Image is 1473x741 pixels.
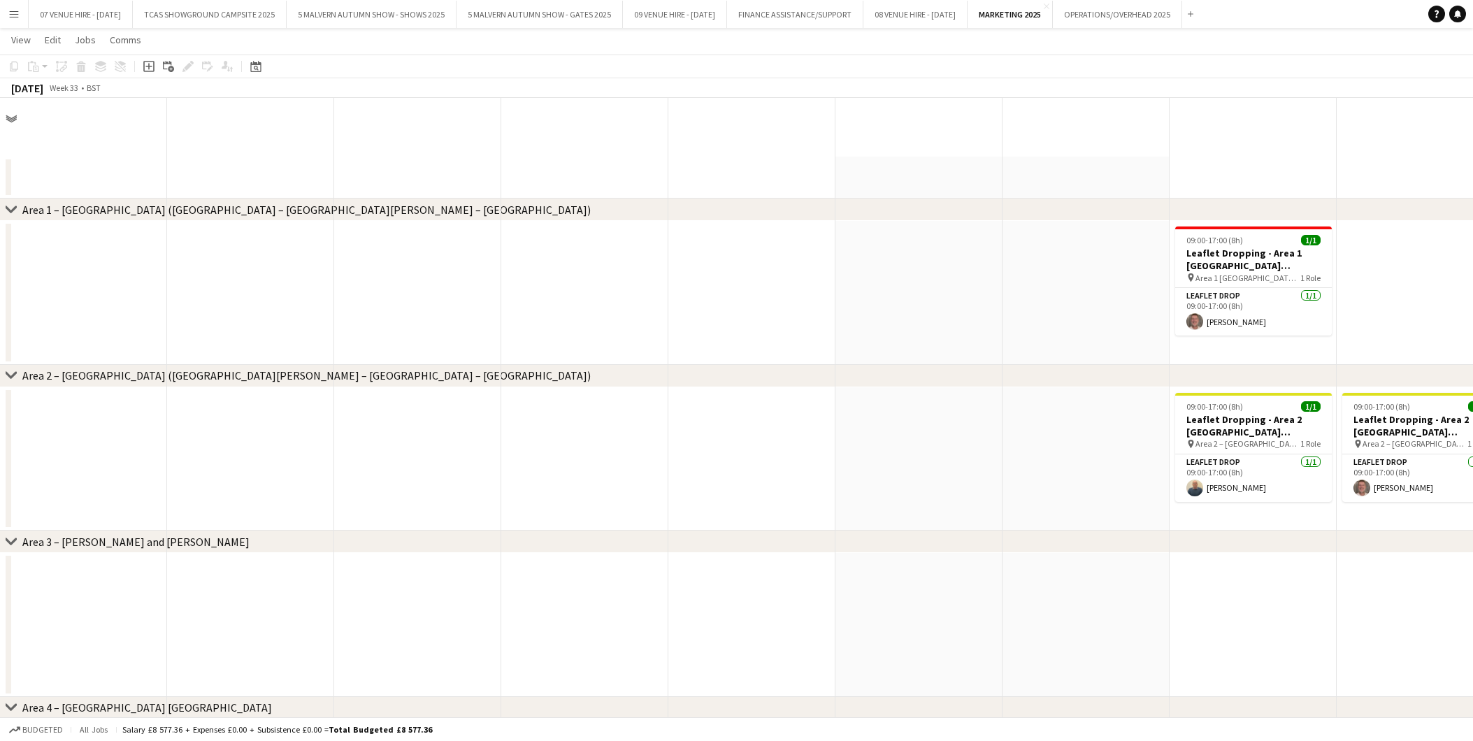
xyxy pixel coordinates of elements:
div: Area 3 – [PERSON_NAME] and [PERSON_NAME] [22,535,250,549]
span: 1 Role [1300,438,1321,449]
button: 09 VENUE HIRE - [DATE] [623,1,727,28]
div: Area 2 – [GEOGRAPHIC_DATA] ([GEOGRAPHIC_DATA][PERSON_NAME] – [GEOGRAPHIC_DATA] – [GEOGRAPHIC_DATA]) [22,368,591,382]
button: FINANCE ASSISTANCE/SUPPORT [727,1,863,28]
button: 5 MALVERN AUTUMN SHOW - GATES 2025 [457,1,623,28]
span: Jobs [75,34,96,46]
button: Budgeted [7,722,65,738]
app-job-card: 09:00-17:00 (8h)1/1Leaflet Dropping - Area 2 [GEOGRAPHIC_DATA] ([GEOGRAPHIC_DATA][PERSON_NAME] – ... [1175,393,1332,502]
span: 09:00-17:00 (8h) [1186,235,1243,245]
button: OPERATIONS/OVERHEAD 2025 [1053,1,1182,28]
a: Jobs [69,31,101,49]
div: Salary £8 577.36 + Expenses £0.00 + Subsistence £0.00 = [122,724,432,735]
a: Edit [39,31,66,49]
div: Area 4 – [GEOGRAPHIC_DATA] [GEOGRAPHIC_DATA] [22,700,272,714]
a: View [6,31,36,49]
span: Total Budgeted £8 577.36 [329,724,432,735]
button: 07 VENUE HIRE - [DATE] [29,1,133,28]
h3: Leaflet Dropping - Area 2 [GEOGRAPHIC_DATA] ([GEOGRAPHIC_DATA][PERSON_NAME] – [GEOGRAPHIC_DATA] –... [1175,413,1332,438]
span: Area 1 [GEOGRAPHIC_DATA] ([GEOGRAPHIC_DATA] – [GEOGRAPHIC_DATA][PERSON_NAME] – [GEOGRAPHIC_DATA]) [1195,273,1300,283]
span: Budgeted [22,725,63,735]
span: Area 2 – [GEOGRAPHIC_DATA] ([GEOGRAPHIC_DATA][PERSON_NAME] – [GEOGRAPHIC_DATA] – [GEOGRAPHIC_DATA]) [1195,438,1300,449]
h3: Leaflet Dropping - Area 1 [GEOGRAPHIC_DATA] ([GEOGRAPHIC_DATA] – [GEOGRAPHIC_DATA][PERSON_NAME] –... [1175,247,1332,272]
span: Comms [110,34,141,46]
span: 1/1 [1301,235,1321,245]
div: [DATE] [11,81,43,95]
button: 08 VENUE HIRE - [DATE] [863,1,968,28]
span: 09:00-17:00 (8h) [1353,401,1410,412]
div: BST [87,82,101,93]
app-job-card: 09:00-17:00 (8h)1/1Leaflet Dropping - Area 1 [GEOGRAPHIC_DATA] ([GEOGRAPHIC_DATA] – [GEOGRAPHIC_D... [1175,226,1332,336]
app-card-role: Leaflet Drop1/109:00-17:00 (8h)[PERSON_NAME] [1175,288,1332,336]
app-card-role: Leaflet Drop1/109:00-17:00 (8h)[PERSON_NAME] [1175,454,1332,502]
span: 09:00-17:00 (8h) [1186,401,1243,412]
span: 1/1 [1301,401,1321,412]
button: MARKETING 2025 [968,1,1053,28]
span: 1 Role [1300,273,1321,283]
button: 5 MALVERN AUTUMN SHOW - SHOWS 2025 [287,1,457,28]
span: Week 33 [46,82,81,93]
span: Area 2 – [GEOGRAPHIC_DATA] ([GEOGRAPHIC_DATA][PERSON_NAME] – [GEOGRAPHIC_DATA] – [GEOGRAPHIC_DATA]) [1363,438,1467,449]
button: TCAS SHOWGROUND CAMPSITE 2025 [133,1,287,28]
span: View [11,34,31,46]
span: All jobs [77,724,110,735]
span: Edit [45,34,61,46]
div: Area 1 – [GEOGRAPHIC_DATA] ([GEOGRAPHIC_DATA] – [GEOGRAPHIC_DATA][PERSON_NAME] – [GEOGRAPHIC_DATA]) [22,203,591,217]
a: Comms [104,31,147,49]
